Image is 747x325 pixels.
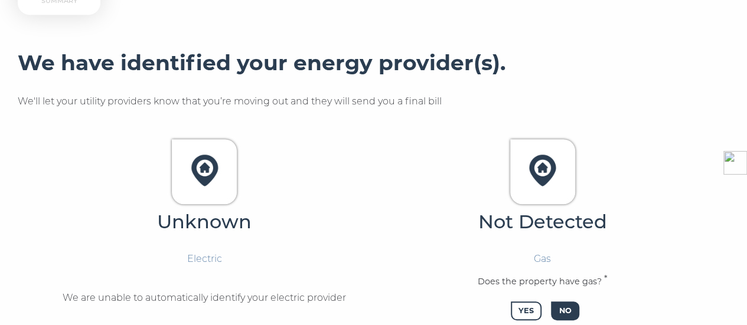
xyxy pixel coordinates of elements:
[187,251,222,267] p: Electric
[478,276,602,287] span: Does the property have gas?
[511,301,542,321] span: Yes
[376,210,710,234] h4: Not Detected
[534,251,551,267] p: Gas
[37,210,371,234] h4: Unknown
[18,94,729,109] p: We'll let your utility providers know that you’re moving out and they will send you a final bill
[517,145,567,195] img: TMB Logo
[18,50,729,76] h3: We have identified your energy provider(s).
[551,301,579,321] span: No
[180,145,230,195] img: TMB Logo
[63,290,346,306] p: We are unable to automatically identify your electric provider
[723,151,747,175] img: logo.png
